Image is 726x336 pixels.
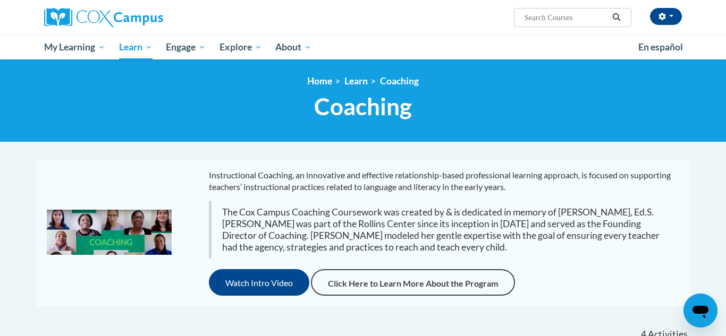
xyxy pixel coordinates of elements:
[314,92,412,120] span: Coaching
[650,8,682,25] button: Account Settings
[311,269,515,296] a: Click Here to Learn More About the Program
[213,35,269,59] a: Explore
[638,41,683,53] span: En español
[344,75,368,87] a: Learn
[683,294,717,328] iframe: Button to launch messaging window
[209,269,309,296] button: Watch Intro Video
[307,75,332,87] a: Home
[47,210,172,255] img: fd72b066-fa50-45ff-8cd7-e2b4a3a3c995.jpg
[631,36,690,58] a: En español
[220,41,262,54] span: Explore
[209,169,679,193] p: Instructional Coaching, an innovative and effective relationship-based professional learning appr...
[166,41,206,54] span: Engage
[44,8,163,27] img: Cox Campus
[524,11,609,24] input: Search Courses
[28,35,698,59] div: Main menu
[380,75,419,87] a: Coaching
[159,35,213,59] a: Engage
[44,41,105,54] span: My Learning
[269,35,319,59] a: About
[119,41,153,54] span: Learn
[609,11,624,24] button: Search
[44,8,246,27] a: Cox Campus
[112,35,159,59] a: Learn
[222,206,669,253] div: The Cox Campus Coaching Coursework was created by & is dedicated in memory of [PERSON_NAME], Ed.S...
[37,35,112,59] a: My Learning
[275,41,311,54] span: About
